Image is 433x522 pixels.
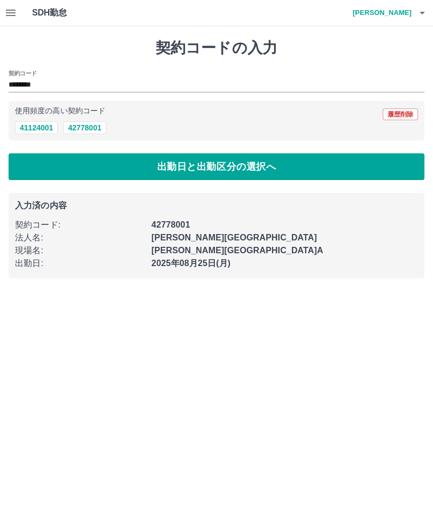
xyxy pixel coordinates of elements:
[151,233,317,242] b: [PERSON_NAME][GEOGRAPHIC_DATA]
[151,220,190,229] b: 42778001
[15,244,145,257] p: 現場名 :
[15,121,58,134] button: 41124001
[151,246,323,255] b: [PERSON_NAME][GEOGRAPHIC_DATA]A
[9,153,424,180] button: 出勤日と出勤区分の選択へ
[151,259,230,268] b: 2025年08月25日(月)
[383,108,418,120] button: 履歴削除
[9,69,37,77] h2: 契約コード
[15,231,145,244] p: 法人名 :
[15,107,105,115] p: 使用頻度の高い契約コード
[9,39,424,57] h1: 契約コードの入力
[15,219,145,231] p: 契約コード :
[15,201,418,210] p: 入力済の内容
[63,121,106,134] button: 42778001
[15,257,145,270] p: 出勤日 :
